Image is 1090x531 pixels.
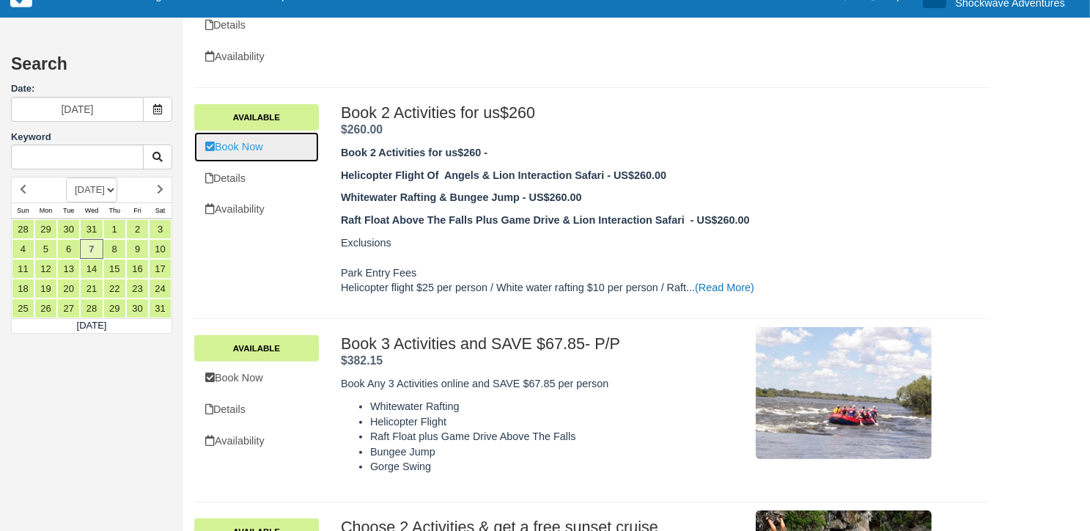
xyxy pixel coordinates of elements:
a: (Read More) [695,282,754,293]
th: Sat [149,202,172,219]
p: Exclusions Park Entry Fees Helicopter flight $25 per person / White water rafting $10 per person ... [341,235,932,296]
strong: Price: $260 [341,123,383,136]
strong: Helicopter Flight Of Angels & Lion Interaction Safari - US$260.00 [341,169,666,181]
a: 16 [126,259,149,279]
a: 1 [103,219,126,239]
a: 28 [80,299,103,318]
a: 18 [12,279,34,299]
h2: Search [11,55,172,82]
a: Details [194,164,319,194]
a: Availability [194,194,319,224]
a: 14 [80,259,103,279]
a: Details [194,395,319,425]
a: 30 [126,299,149,318]
a: 23 [126,279,149,299]
th: Tue [57,202,80,219]
h2: Book 3 Activities and SAVE $67.85- P/P [341,335,735,353]
a: 9 [126,239,149,259]
a: Book Now [194,132,319,162]
li: Raft Float plus Game Drive Above The Falls [370,429,735,444]
a: 31 [80,219,103,239]
th: Thu [103,202,126,219]
button: Keyword Search [143,144,172,169]
span: $260.00 [341,123,383,136]
th: Mon [34,202,57,219]
li: Gorge Swing [370,459,735,475]
th: Fri [126,202,149,219]
a: 5 [34,239,57,259]
a: Availability [194,42,319,72]
a: 2 [126,219,149,239]
a: 10 [149,239,172,259]
label: Keyword [11,131,51,142]
a: 20 [57,279,80,299]
p: Book Any 3 Activities online and SAVE $67.85 per person [341,376,735,392]
a: 4 [12,239,34,259]
a: 24 [149,279,172,299]
th: Wed [80,202,103,219]
a: 3 [149,219,172,239]
label: Date: [11,82,172,96]
a: 19 [34,279,57,299]
a: 29 [34,219,57,239]
span: $382.15 [341,354,383,367]
strong: Price: $382.15 [341,354,383,367]
a: 13 [57,259,80,279]
a: 27 [57,299,80,318]
li: Whitewater Rafting [370,399,735,414]
a: Available [194,104,319,131]
li: Bungee Jump [370,444,735,460]
a: Availability [194,426,319,456]
a: 8 [103,239,126,259]
a: 21 [80,279,103,299]
a: Available [194,335,319,362]
a: 30 [57,219,80,239]
th: Sun [12,202,34,219]
a: Details [194,10,319,40]
a: 28 [12,219,34,239]
a: 25 [12,299,34,318]
a: 11 [12,259,34,279]
a: 6 [57,239,80,259]
td: [DATE] [12,318,172,333]
a: 26 [34,299,57,318]
a: 7 [80,239,103,259]
a: 15 [103,259,126,279]
strong: Raft Float Above The Falls Plus Game Drive & Lion Interaction Safari - US$260.00 [341,214,750,226]
a: Book Now [194,363,319,393]
a: 29 [103,299,126,318]
img: M43-1 [756,327,932,459]
a: 12 [34,259,57,279]
li: Helicopter Flight [370,414,735,430]
strong: Whitewater Rafting & Bungee Jump - US$260.00 [341,191,582,203]
h2: Book 2 Activities for us$260 [341,104,932,122]
a: 31 [149,299,172,318]
a: 22 [103,279,126,299]
a: 17 [149,259,172,279]
strong: Book 2 Activities for us$260 - [341,147,487,158]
